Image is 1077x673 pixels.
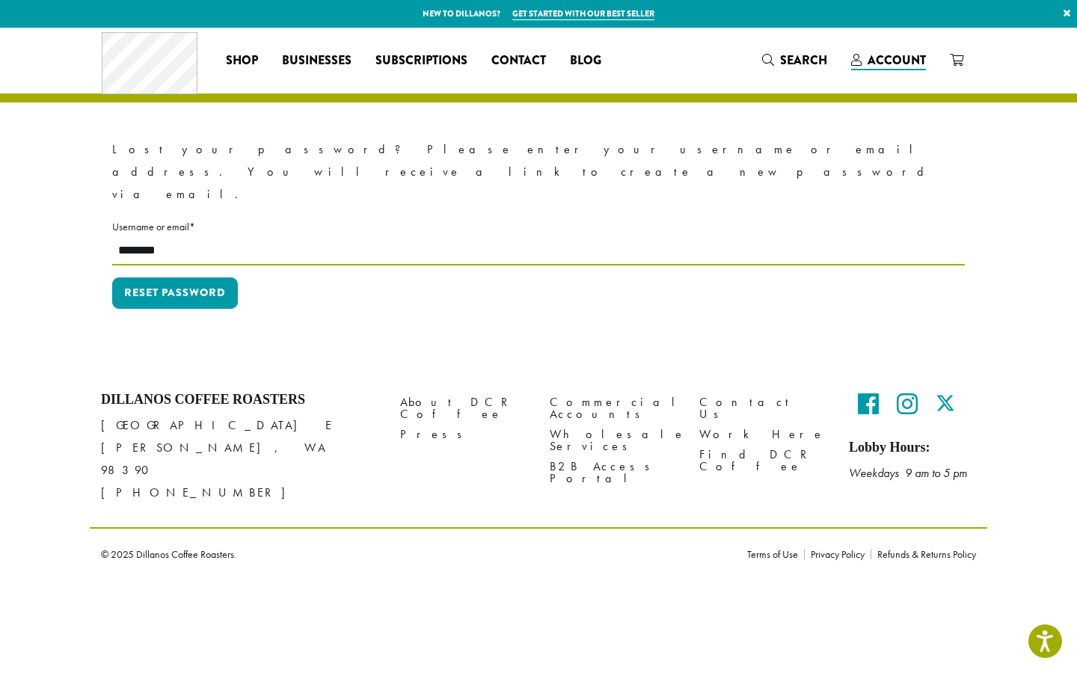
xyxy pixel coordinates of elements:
span: Search [780,52,827,69]
h5: Lobby Hours: [849,440,976,456]
a: Work Here [699,424,826,444]
span: Subscriptions [375,52,467,70]
span: Businesses [282,52,352,70]
a: Commercial Accounts [550,392,677,424]
span: Blog [570,52,601,70]
a: Shop [214,49,270,73]
span: Shop [226,52,258,70]
a: Contact Us [699,392,826,424]
em: Weekdays 9 am to 5 pm [849,465,967,481]
a: Wholesale Services [550,424,677,456]
a: Search [750,48,839,73]
a: Refunds & Returns Policy [871,549,976,559]
p: © 2025 Dillanos Coffee Roasters. [101,549,725,559]
label: Username or email [112,218,965,236]
a: About DCR Coffee [400,392,527,424]
button: Reset password [112,277,238,309]
p: Lost your password? Please enter your username or email address. You will receive a link to creat... [112,138,965,206]
a: Get started with our best seller [512,7,654,20]
a: Press [400,424,527,444]
p: [GEOGRAPHIC_DATA] E [PERSON_NAME], WA 98390 [PHONE_NUMBER] [101,414,378,504]
a: Terms of Use [747,549,804,559]
a: Find DCR Coffee [699,444,826,476]
h4: Dillanos Coffee Roasters [101,392,378,408]
span: Account [868,52,926,69]
span: Contact [491,52,546,70]
a: Privacy Policy [804,549,871,559]
a: B2B Access Portal [550,456,677,488]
